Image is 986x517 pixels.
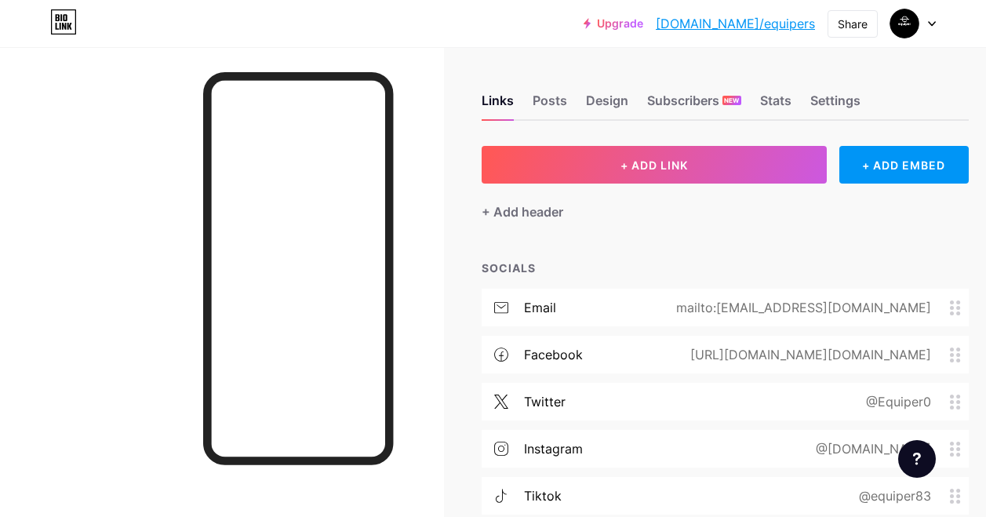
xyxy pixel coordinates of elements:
[791,439,950,458] div: @[DOMAIN_NAME]
[665,345,950,364] div: [URL][DOMAIN_NAME][DOMAIN_NAME]
[482,202,563,221] div: + Add header
[524,298,556,317] div: email
[482,260,969,276] div: SOCIALS
[524,392,566,411] div: twitter
[482,91,514,119] div: Links
[890,9,919,38] img: Equiper Sa
[810,91,860,119] div: Settings
[839,146,969,184] div: + ADD EMBED
[834,486,950,505] div: @equiper83
[584,17,643,30] a: Upgrade
[838,16,868,32] div: Share
[841,392,950,411] div: @Equiper0
[656,14,815,33] a: [DOMAIN_NAME]/equipers
[586,91,628,119] div: Design
[651,298,950,317] div: mailto:[EMAIL_ADDRESS][DOMAIN_NAME]
[482,146,827,184] button: + ADD LINK
[524,345,583,364] div: facebook
[620,158,688,172] span: + ADD LINK
[647,91,741,119] div: Subscribers
[533,91,567,119] div: Posts
[724,96,739,105] span: NEW
[524,439,583,458] div: instagram
[524,486,562,505] div: tiktok
[760,91,791,119] div: Stats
